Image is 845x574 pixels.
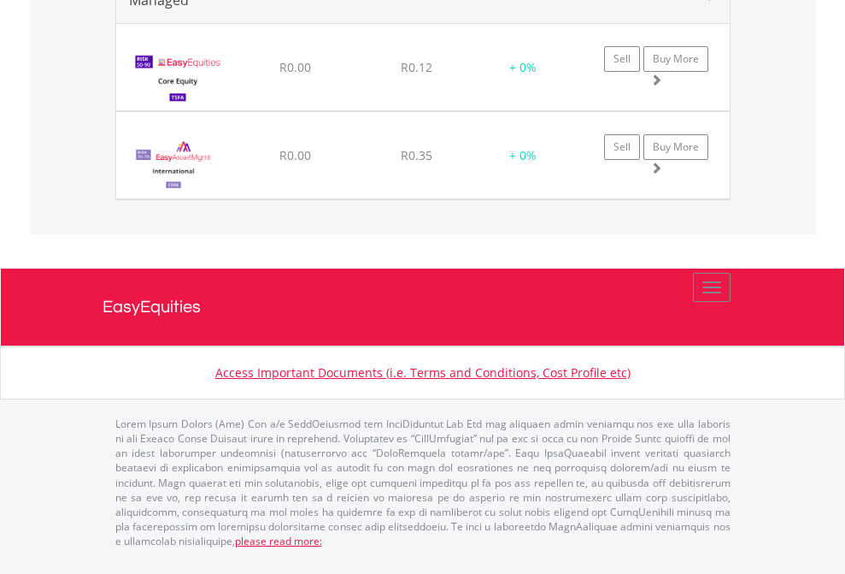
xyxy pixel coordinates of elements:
[401,59,432,75] span: R0.12
[479,147,566,164] div: + 0%
[215,364,631,381] a: Access Important Documents (i.e. Terms and Conditions, Cost Profile etc)
[401,147,432,163] span: R0.35
[235,534,322,548] a: please read more:
[643,46,708,72] a: Buy More
[604,46,640,72] a: Sell
[279,59,311,75] span: R0.00
[125,133,223,194] img: EMPBundle_CInternational.png
[103,269,743,346] a: EasyEquities
[279,147,311,163] span: R0.00
[604,134,640,160] a: Sell
[125,45,232,106] img: EasyEquities%20Core%20Equity%20TFSA.jpg
[643,134,708,160] a: Buy More
[115,417,731,548] p: Lorem Ipsum Dolors (Ame) Con a/e SeddOeiusmod tem InciDiduntut Lab Etd mag aliquaen admin veniamq...
[479,59,566,76] div: + 0%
